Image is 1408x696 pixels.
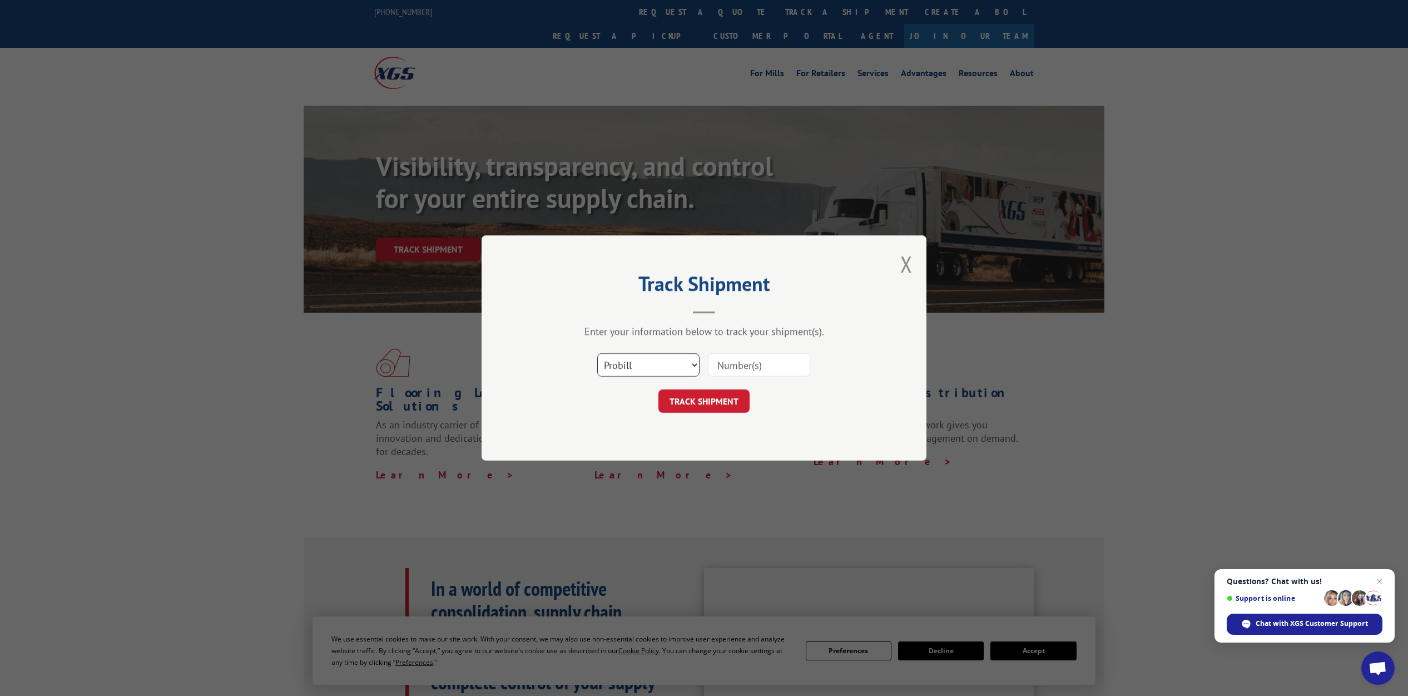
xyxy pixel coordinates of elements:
[708,353,810,377] input: Number(s)
[658,389,750,413] button: TRACK SHIPMENT
[537,276,871,297] h2: Track Shipment
[537,325,871,338] div: Enter your information below to track your shipment(s).
[1361,651,1395,685] div: Open chat
[1227,594,1320,603] span: Support is online
[1256,619,1368,629] span: Chat with XGS Customer Support
[1227,614,1382,635] div: Chat with XGS Customer Support
[900,249,913,279] button: Close modal
[1227,577,1382,586] span: Questions? Chat with us!
[1373,575,1386,588] span: Close chat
